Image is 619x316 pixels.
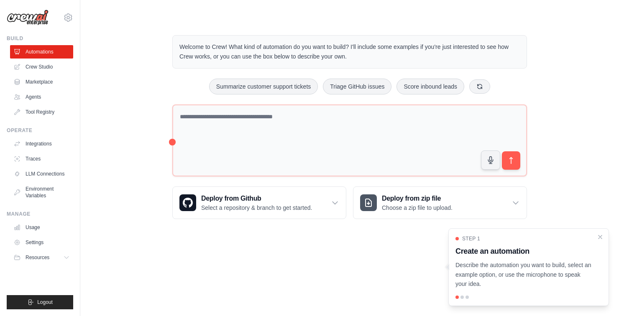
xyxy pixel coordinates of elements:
p: Choose a zip file to upload. [382,204,453,212]
h3: Create an automation [455,245,592,257]
button: Score inbound leads [396,79,464,94]
a: Integrations [10,137,73,150]
h3: Deploy from zip file [382,194,453,204]
p: Select a repository & branch to get started. [201,204,312,212]
a: Marketplace [10,75,73,89]
img: Logo [7,10,49,25]
button: Logout [7,295,73,309]
a: Agents [10,90,73,104]
a: Environment Variables [10,182,73,202]
a: Tool Registry [10,105,73,119]
p: Welcome to Crew! What kind of automation do you want to build? I'll include some examples if you'... [179,42,520,61]
button: Resources [10,251,73,264]
a: Usage [10,221,73,234]
div: Operate [7,127,73,134]
p: Describe the automation you want to build, select an example option, or use the microphone to spe... [455,260,592,289]
button: Triage GitHub issues [323,79,391,94]
div: Manage [7,211,73,217]
button: Close walkthrough [597,234,604,240]
span: Step 1 [462,235,480,242]
div: Build [7,35,73,42]
span: Resources [26,254,49,261]
a: LLM Connections [10,167,73,181]
button: Summarize customer support tickets [209,79,318,94]
a: Automations [10,45,73,59]
span: Logout [37,299,53,306]
a: Traces [10,152,73,166]
h3: Deploy from Github [201,194,312,204]
a: Settings [10,236,73,249]
a: Crew Studio [10,60,73,74]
